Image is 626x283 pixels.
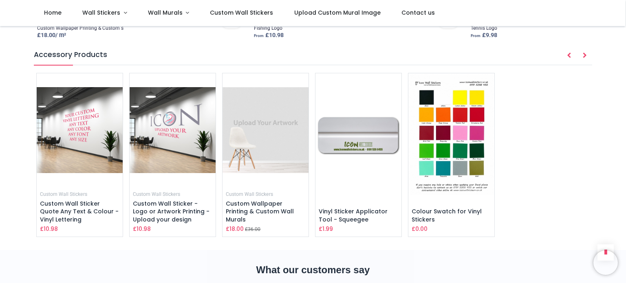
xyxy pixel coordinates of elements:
a: Custom Wall Stickers [133,191,180,197]
span: From [471,33,481,38]
a: Vinyl Sticker Applicator Tool - Squeegee [319,207,388,224]
img: Custom Wallpaper Printing & Custom Wall Murals [223,73,309,187]
h6: Vinyl Sticker Applicator Tool - Squeegee [319,208,398,224]
h6: Colour Swatch for Vinyl Stickers [412,208,491,224]
span: From [254,33,264,38]
h6: £ [40,225,58,233]
a: Custom Wallpaper Printing & Custom s [37,25,123,32]
a: Custom Wall Sticker - Logo or Artwork Printing - Upload your design [133,200,209,224]
small: Custom Wall Stickers [40,191,87,197]
h6: £ [412,225,428,233]
strong: £ 18.00 / m² [37,32,66,39]
strong: £ 10.98 [254,32,284,39]
a: Tennis Logo [471,25,497,32]
button: Prev [562,49,576,63]
small: Custom Wall Stickers [226,191,273,197]
img: Colour Swatch for Vinyl Stickers [408,73,494,195]
a: Fishing Logo [254,25,284,32]
span: Home [44,9,62,17]
h5: Accessory Products [34,50,592,65]
span: Custom Wall Stickers [210,9,273,17]
a: Custom Wall Stickers [226,191,273,197]
small: £ [245,226,260,233]
h6: £ [133,225,151,233]
span: Wall Stickers [82,9,120,17]
h6: Custom Wallpaper Printing & Custom Wall Murals [226,200,305,224]
span: 10.98 [137,225,151,233]
a: Custom Wallpaper Printing & Custom Wall Murals [226,200,294,224]
h6: £ [226,225,244,233]
h6: £ [319,225,333,233]
img: Custom Wall Sticker - Logo or Artwork Printing - Upload your design [130,73,216,187]
span: 36.00 [248,226,260,232]
span: Wall Murals [148,9,183,17]
span: 1.99 [322,225,333,233]
a: Custom Wall Sticker Quote Any Text & Colour - Vinyl Lettering [40,200,119,224]
img: Custom Wall Sticker Quote Any Text & Colour - Vinyl Lettering [37,73,123,187]
button: Next [578,49,592,63]
h6: Custom Wall Sticker - Logo or Artwork Printing - Upload your design [133,200,212,224]
span: 18.00 [229,225,244,233]
h2: What our customers say [34,263,592,277]
span: Contact us [401,9,435,17]
span: Upload Custom Mural Image [294,9,381,17]
a: Colour Swatch for Vinyl Stickers [412,207,482,224]
strong: £ 9.98 [471,32,497,39]
span: 0.00 [415,225,428,233]
img: Vinyl Sticker Applicator Tool - Squeegee [315,73,401,195]
small: Custom Wall Stickers [133,191,180,197]
span: 10.98 [44,225,58,233]
iframe: Brevo live chat [593,250,618,275]
a: Custom Wall Stickers [40,191,87,197]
